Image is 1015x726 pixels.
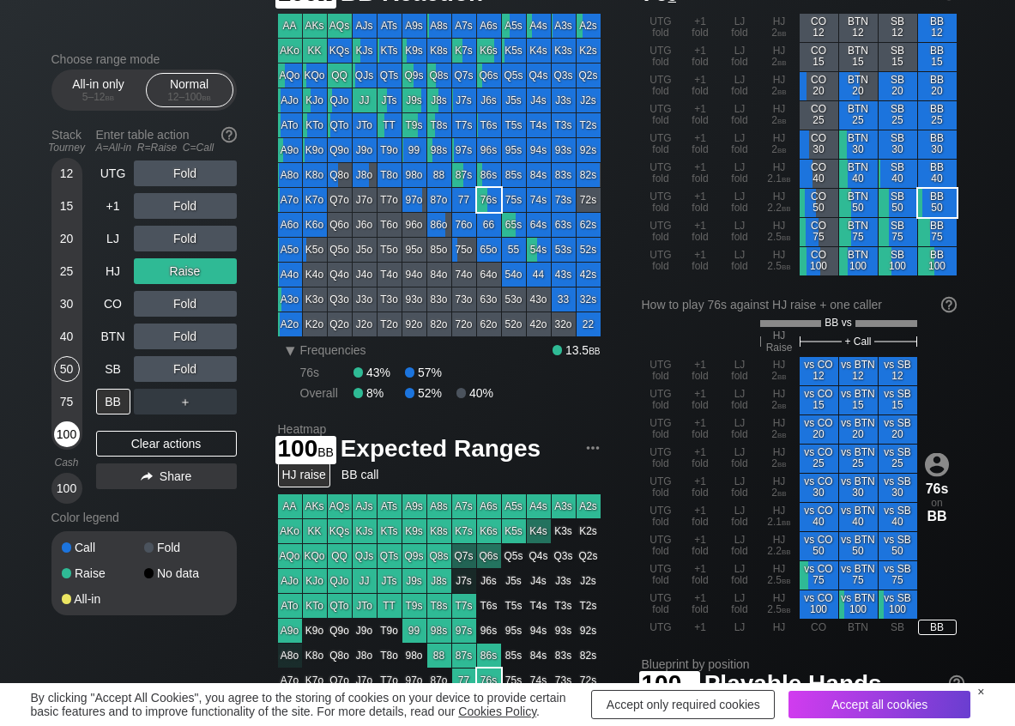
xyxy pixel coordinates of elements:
div: AJs [353,14,377,38]
div: +1 fold [681,189,720,217]
div: K5s [502,39,526,63]
div: 94o [402,263,426,287]
div: QTs [378,64,402,88]
div: Fold [134,160,237,186]
div: UTG fold [642,72,680,100]
div: T4o [378,263,402,287]
div: Stack [45,121,89,160]
div: K3o [303,287,327,312]
div: A9o [278,138,302,162]
div: 82o [427,312,451,336]
div: JJ [353,88,377,112]
div: J9o [353,138,377,162]
span: bb [202,91,211,103]
div: K4s [527,39,551,63]
div: Fold [134,291,237,317]
div: CO [96,291,130,317]
div: J4o [353,263,377,287]
div: 85o [427,238,451,262]
div: LJ fold [721,14,759,42]
div: K9o [303,138,327,162]
div: 95s [502,138,526,162]
div: SB 15 [879,43,917,71]
div: 85s [502,163,526,187]
div: A8s [427,14,451,38]
img: ellipsis.fd386fe8.svg [583,439,602,457]
div: BTN 40 [839,160,878,188]
div: TT [378,113,402,137]
div: +1 fold [681,218,720,246]
div: UTG fold [642,160,680,188]
div: CO 15 [800,43,838,71]
div: How to play 76s against HJ raise + one caller [642,298,957,312]
div: 32o [552,312,576,336]
div: T9o [378,138,402,162]
div: 94s [527,138,551,162]
div: BTN 15 [839,43,878,71]
div: Accept only required cookies [591,690,775,719]
div: BB 75 [918,218,957,246]
div: 30 [54,291,80,317]
div: Q6o [328,213,352,237]
div: 22 [577,312,601,336]
div: 15 [54,193,80,219]
div: AQs [328,14,352,38]
span: bb [782,172,791,185]
div: HJ 2 [760,14,799,42]
div: Normal [150,74,229,106]
div: 84o [427,263,451,287]
div: 76s [477,188,501,212]
div: BTN 20 [839,72,878,100]
div: 83o [427,287,451,312]
div: BTN 50 [839,189,878,217]
span: bb [782,260,791,272]
div: HJ 2.5 [760,247,799,275]
div: +1 fold [681,247,720,275]
div: A5s [502,14,526,38]
div: UTG fold [642,101,680,130]
div: 5 – 12 [63,91,135,103]
div: Q7o [328,188,352,212]
div: 20 [54,226,80,251]
div: UTG [96,160,130,186]
div: Q3o [328,287,352,312]
div: 98s [427,138,451,162]
div: J9s [402,88,426,112]
div: LJ fold [721,247,759,275]
div: KQo [303,64,327,88]
div: Q8o [328,163,352,187]
div: BB 20 [918,72,957,100]
div: CO 100 [800,247,838,275]
div: Q9s [402,64,426,88]
div: 96o [402,213,426,237]
div: 12 [54,160,80,186]
div: QQ [328,64,352,88]
div: Q5o [328,238,352,262]
span: bb [782,202,791,214]
span: bb [777,85,787,97]
div: BB 30 [918,130,957,159]
div: ATo [278,113,302,137]
div: CO 30 [800,130,838,159]
div: 62o [477,312,501,336]
div: K8o [303,163,327,187]
img: share.864f2f62.svg [141,472,153,481]
div: HJ 2 [760,130,799,159]
div: Q4o [328,263,352,287]
div: J5o [353,238,377,262]
div: UTG fold [642,189,680,217]
div: BB 100 [918,247,957,275]
div: J2o [353,312,377,336]
div: 62s [577,213,601,237]
div: +1 fold [681,43,720,71]
div: Fold [144,541,227,554]
div: T8o [378,163,402,187]
div: A2s [577,14,601,38]
div: Q2s [577,64,601,88]
div: 100 [54,421,80,447]
div: A8o [278,163,302,187]
div: 86o [427,213,451,237]
div: HJ 2.1 [760,160,799,188]
div: ATs [378,14,402,38]
div: +1 fold [681,101,720,130]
